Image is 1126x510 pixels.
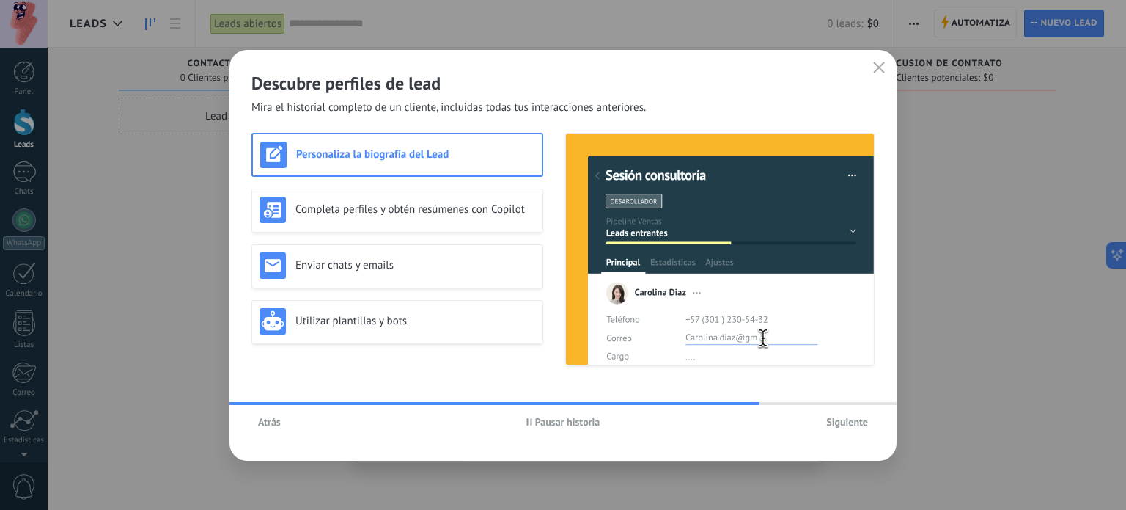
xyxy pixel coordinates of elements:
h2: Descubre perfiles de lead [251,72,875,95]
h3: Enviar chats y emails [295,258,535,272]
span: Atrás [258,417,281,427]
button: Atrás [251,411,287,433]
span: Pausar historia [535,417,600,427]
span: Mira el historial completo de un cliente, incluidas todas tus interacciones anteriores. [251,101,646,115]
button: Pausar historia [520,411,607,433]
h3: Completa perfiles y obtén resúmenes con Copilot [295,203,535,216]
h3: Personaliza la biografía del Lead [296,147,534,161]
span: Siguiente [826,417,868,427]
h3: Utilizar plantillas y bots [295,314,535,328]
button: Siguiente [820,411,875,433]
